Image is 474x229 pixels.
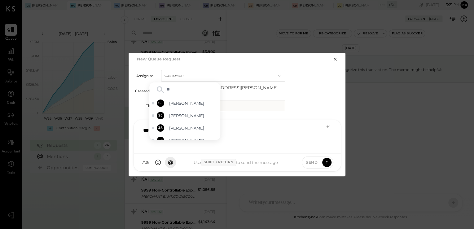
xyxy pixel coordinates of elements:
span: JS [158,126,163,130]
label: Created by [135,89,156,93]
button: Customer [161,70,285,81]
div: Select Lindsay Feinberg - Offline [149,134,220,147]
div: Select Samantha Janco - Offline [149,109,220,122]
span: a [146,159,149,165]
span: LF [158,138,163,143]
button: Aa [140,157,151,168]
span: [PERSON_NAME] [169,138,218,143]
span: [PERSON_NAME] [169,113,218,119]
span: [PERSON_NAME] [169,125,218,131]
div: Use to send the message [176,159,296,166]
button: @ [165,157,176,168]
h2: New Queue Request [137,56,181,61]
span: @ [168,159,173,165]
span: Send [306,160,318,165]
label: Assign to [135,73,154,78]
span: Shift + Return [201,159,236,166]
span: [PERSON_NAME][EMAIL_ADDRESS][PERSON_NAME][DOMAIN_NAME] [163,85,287,97]
span: SJ [158,101,163,106]
span: [PERSON_NAME] [169,100,218,106]
div: Select Jose Santa - Offline [149,122,220,134]
span: SJ [158,113,163,118]
label: Title [135,103,154,108]
div: Select Samuel Jimenez - Offline [149,97,220,109]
